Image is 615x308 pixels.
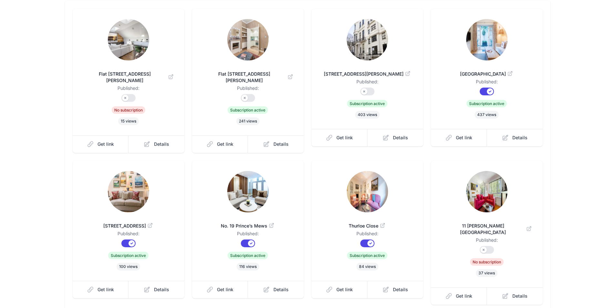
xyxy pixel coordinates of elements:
[202,215,293,230] a: No. 19 Prince’s Mews
[117,263,140,271] span: 100 views
[154,141,169,147] span: Details
[322,63,413,79] a: [STREET_ADDRESS][PERSON_NAME]
[356,263,378,271] span: 84 views
[236,117,260,125] span: 241 views
[441,79,532,88] dd: Published:
[441,223,532,236] span: 11 [PERSON_NAME][GEOGRAPHIC_DATA]
[470,258,504,266] span: No subscription
[202,71,293,84] span: Flat [STREET_ADDRESS][PERSON_NAME]
[476,269,497,277] span: 37 views
[83,71,174,84] span: Flat [STREET_ADDRESS][PERSON_NAME]
[228,252,268,259] span: Subscription active
[431,287,487,305] a: Get link
[83,85,174,94] dd: Published:
[487,287,543,305] a: Details
[322,215,413,230] a: Thurloe Close
[322,230,413,239] dd: Published:
[108,19,149,60] img: fg97da14w7gck46guna1jav548s5
[336,286,353,293] span: Get link
[128,281,184,298] a: Details
[466,171,507,212] img: e4viec4s2p7nefx4ofwwe4e9z4se
[273,141,289,147] span: Details
[83,63,174,85] a: Flat [STREET_ADDRESS][PERSON_NAME]
[347,171,388,212] img: x10j0q12otzxkrmepzzhfw6wgpze
[466,19,507,60] img: tyey23ztny6pcc1zfjty8i8ao3ll
[248,281,304,298] a: Details
[227,171,269,212] img: dkslwatntiovj4x28uqf5nwz333g
[248,135,304,153] a: Details
[441,237,532,246] dd: Published:
[202,85,293,94] dd: Published:
[441,71,532,77] span: [GEOGRAPHIC_DATA]
[322,79,413,88] dd: Published:
[202,230,293,239] dd: Published:
[202,63,293,85] a: Flat [STREET_ADDRESS][PERSON_NAME]
[273,286,289,293] span: Details
[512,134,528,141] span: Details
[128,135,184,153] a: Details
[228,106,268,114] span: Subscription active
[97,286,114,293] span: Get link
[322,71,413,77] span: [STREET_ADDRESS][PERSON_NAME]
[393,286,408,293] span: Details
[336,134,353,141] span: Get link
[431,129,487,146] a: Get link
[456,293,472,299] span: Get link
[83,223,174,229] span: [STREET_ADDRESS]
[217,141,233,147] span: Get link
[347,100,387,107] span: Subscription active
[393,134,408,141] span: Details
[112,106,145,114] span: No subscription
[347,252,387,259] span: Subscription active
[83,230,174,239] dd: Published:
[441,63,532,79] a: [GEOGRAPHIC_DATA]
[73,135,129,153] a: Get link
[322,223,413,229] span: Thurloe Close
[83,215,174,230] a: [STREET_ADDRESS]
[475,111,499,119] span: 437 views
[108,171,149,212] img: nk06z5cy3zds41k6spsdgyanbu4l
[154,286,169,293] span: Details
[367,129,423,146] a: Details
[73,281,129,298] a: Get link
[227,19,269,60] img: 76x8fwygccrwjthm15qs645ukzgx
[237,263,259,271] span: 116 views
[347,19,388,60] img: vnjgeb1gvocs542h942exb8rgvq2
[466,100,507,107] span: Subscription active
[441,215,532,237] a: 11 [PERSON_NAME][GEOGRAPHIC_DATA]
[487,129,543,146] a: Details
[192,281,248,298] a: Get link
[355,111,380,119] span: 403 views
[217,286,233,293] span: Get link
[312,281,368,298] a: Get link
[202,223,293,229] span: No. 19 Prince’s Mews
[456,134,472,141] span: Get link
[192,135,248,153] a: Get link
[512,293,528,299] span: Details
[118,117,139,125] span: 15 views
[312,129,368,146] a: Get link
[367,281,423,298] a: Details
[108,252,149,259] span: Subscription active
[97,141,114,147] span: Get link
